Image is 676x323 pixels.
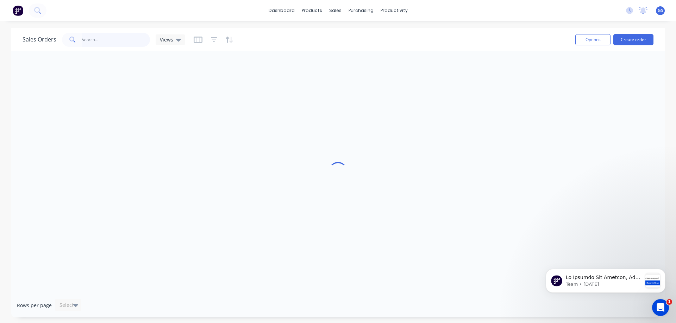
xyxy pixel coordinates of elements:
span: Views [160,36,173,43]
div: products [298,5,326,16]
iframe: Intercom live chat [652,299,669,316]
div: sales [326,5,345,16]
h1: Sales Orders [23,36,56,43]
div: purchasing [345,5,377,16]
img: Factory [13,5,23,16]
button: Options [575,34,611,45]
div: productivity [377,5,411,16]
span: 1 [666,299,672,305]
div: Select... [60,302,78,309]
input: Search... [82,33,150,47]
p: Message from Team, sent 3w ago [31,26,107,33]
span: Rows per page [17,302,52,309]
iframe: Intercom notifications message [535,255,676,304]
span: GS [658,7,663,14]
button: Create order [613,34,653,45]
a: dashboard [265,5,298,16]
